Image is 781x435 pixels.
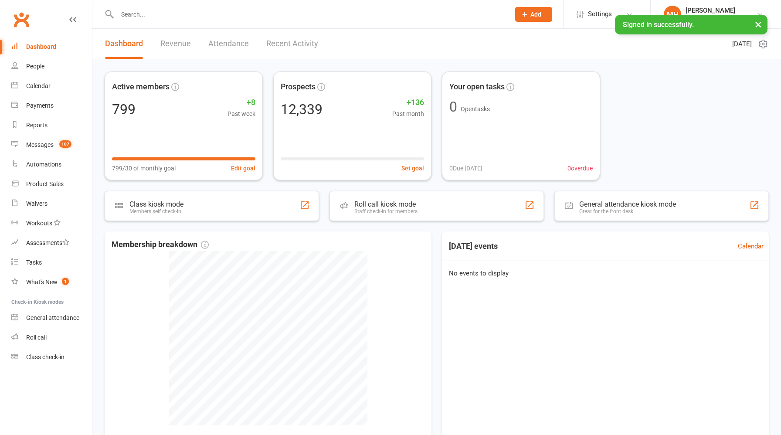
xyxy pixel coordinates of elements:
div: 799 [112,102,136,116]
a: People [11,57,92,76]
div: General attendance kiosk mode [579,200,676,208]
div: Roll call kiosk mode [354,200,418,208]
h3: [DATE] events [442,238,505,254]
div: Great for the front desk [579,208,676,214]
span: Membership breakdown [112,238,209,251]
a: Roll call [11,328,92,347]
div: Assessments [26,239,69,246]
a: What's New1 [11,272,92,292]
div: Staff check-in for members [354,208,418,214]
span: Signed in successfully. [623,20,694,29]
div: People [26,63,44,70]
div: Dashboard [26,43,56,50]
div: Workouts [26,220,52,227]
a: Calendar [738,241,764,251]
a: Messages 107 [11,135,92,155]
a: Product Sales [11,174,92,194]
a: Revenue [160,29,191,59]
button: × [750,15,766,34]
a: Calendar [11,76,92,96]
span: Add [530,11,541,18]
span: 0 overdue [567,163,593,173]
a: Clubworx [10,9,32,31]
a: General attendance kiosk mode [11,308,92,328]
span: 107 [59,140,71,148]
a: Recent Activity [266,29,318,59]
div: ACA Network [686,14,735,22]
div: Class kiosk mode [129,200,183,208]
div: Waivers [26,200,48,207]
div: General attendance [26,314,79,321]
span: 1 [62,278,69,285]
div: Calendar [26,82,51,89]
div: Payments [26,102,54,109]
input: Search... [115,8,504,20]
div: Class check-in [26,353,65,360]
span: 0 Due [DATE] [449,163,482,173]
a: Automations [11,155,92,174]
span: Settings [588,4,612,24]
button: Set goal [401,163,424,173]
div: No events to display [438,261,772,285]
div: Product Sales [26,180,64,187]
a: Waivers [11,194,92,214]
div: MH [664,6,681,23]
span: +136 [392,96,424,109]
a: Workouts [11,214,92,233]
button: Edit goal [231,163,255,173]
div: Roll call [26,334,47,341]
a: Reports [11,116,92,135]
div: Tasks [26,259,42,266]
span: Your open tasks [449,81,505,93]
a: Dashboard [105,29,143,59]
span: Prospects [281,81,316,93]
a: Assessments [11,233,92,253]
a: Dashboard [11,37,92,57]
div: Messages [26,141,54,148]
span: 799/30 of monthly goal [112,163,176,173]
div: [PERSON_NAME] [686,7,735,14]
a: Class kiosk mode [11,347,92,367]
a: Attendance [208,29,249,59]
span: Open tasks [461,105,490,112]
button: Add [515,7,552,22]
div: Reports [26,122,48,129]
a: Payments [11,96,92,116]
a: Tasks [11,253,92,272]
span: [DATE] [732,39,752,49]
span: Active members [112,81,170,93]
div: Members self check-in [129,208,183,214]
span: Past week [228,109,255,119]
div: 0 [449,100,457,114]
div: 12,339 [281,102,323,116]
span: Past month [392,109,424,119]
span: +8 [228,96,255,109]
div: Automations [26,161,61,168]
div: What's New [26,279,58,285]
